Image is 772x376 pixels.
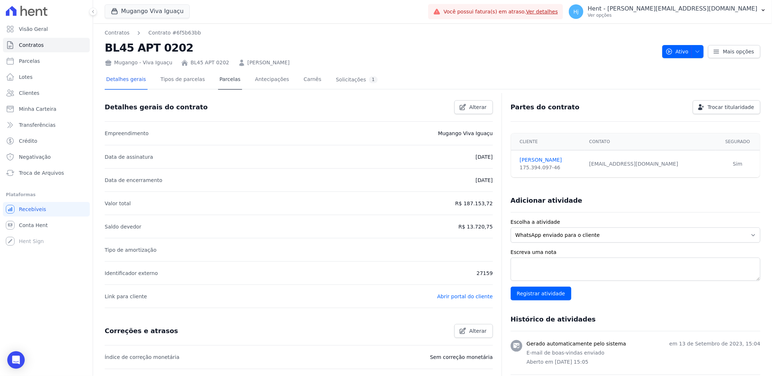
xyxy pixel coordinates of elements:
a: Contratos [105,29,129,37]
p: Data de encerramento [105,176,162,185]
p: R$ 13.720,75 [458,222,492,231]
p: em 13 de Setembro de 2023, 15:04 [670,340,760,348]
p: Data de assinatura [105,153,153,161]
a: Carnês [302,70,323,90]
h3: Histórico de atividades [511,315,596,324]
span: Recebíveis [19,206,46,213]
a: Tipos de parcelas [159,70,206,90]
p: R$ 187.153,72 [455,199,493,208]
a: Visão Geral [3,22,90,36]
a: BL45 APT 0202 [190,59,229,66]
p: 27159 [477,269,493,278]
div: Open Intercom Messenger [7,351,25,369]
a: Alterar [454,100,493,114]
a: Contratos [3,38,90,52]
div: Plataformas [6,190,87,199]
span: Contratos [19,41,44,49]
a: Solicitações1 [334,70,379,90]
p: Mugango Viva Iguaçu [438,129,493,138]
th: Contato [585,133,715,150]
a: Trocar titularidade [693,100,760,114]
p: E-mail de boas-vindas enviado [527,349,760,357]
a: Crédito [3,134,90,148]
a: Parcelas [218,70,242,90]
h2: BL45 APT 0202 [105,40,656,56]
div: 175.394.097-46 [520,164,580,171]
a: Troca de Arquivos [3,166,90,180]
button: Ativo [662,45,704,58]
p: Saldo devedor [105,222,141,231]
h3: Gerado automaticamente pelo sistema [527,340,626,348]
p: Índice de correção monetária [105,353,180,361]
p: Identificador externo [105,269,158,278]
p: [DATE] [475,176,492,185]
a: Conta Hent [3,218,90,233]
a: Recebíveis [3,202,90,217]
a: Antecipações [254,70,291,90]
a: Detalhes gerais [105,70,148,90]
a: Lotes [3,70,90,84]
p: Aberto em [DATE] 15:05 [527,358,760,366]
button: Mugango Viva Iguaçu [105,4,190,18]
p: Hent - [PERSON_NAME][EMAIL_ADDRESS][DOMAIN_NAME] [588,5,757,12]
h3: Detalhes gerais do contrato [105,103,208,112]
a: Contrato #6f5b63bb [148,29,201,37]
p: Empreendimento [105,129,149,138]
span: Negativação [19,153,51,161]
a: Negativação [3,150,90,164]
th: Segurado [715,133,760,150]
span: Você possui fatura(s) em atraso. [443,8,558,16]
span: Visão Geral [19,25,48,33]
p: [DATE] [475,153,492,161]
div: [EMAIL_ADDRESS][DOMAIN_NAME] [589,160,711,168]
span: Alterar [469,104,487,111]
a: Parcelas [3,54,90,68]
span: Troca de Arquivos [19,169,64,177]
label: Escolha a atividade [511,218,760,226]
a: Ver detalhes [526,9,558,15]
a: Alterar [454,324,493,338]
span: Parcelas [19,57,40,65]
span: Conta Hent [19,222,48,229]
a: Mais opções [708,45,760,58]
span: Trocar titularidade [708,104,754,111]
span: Mais opções [723,48,754,55]
a: Minha Carteira [3,102,90,116]
span: Transferências [19,121,56,129]
span: Lotes [19,73,33,81]
nav: Breadcrumb [105,29,656,37]
p: Ver opções [588,12,757,18]
a: Abrir portal do cliente [437,294,493,299]
h3: Correções e atrasos [105,327,178,335]
a: Transferências [3,118,90,132]
a: [PERSON_NAME] [520,156,580,164]
th: Cliente [511,133,585,150]
label: Escreva uma nota [511,248,760,256]
div: 1 [369,76,378,83]
button: Hj Hent - [PERSON_NAME][EMAIL_ADDRESS][DOMAIN_NAME] Ver opções [563,1,772,22]
a: Clientes [3,86,90,100]
nav: Breadcrumb [105,29,201,37]
span: Minha Carteira [19,105,56,113]
p: Valor total [105,199,131,208]
span: Alterar [469,327,487,335]
p: Tipo de amortização [105,246,157,254]
input: Registrar atividade [511,287,571,300]
h3: Adicionar atividade [511,196,582,205]
span: Crédito [19,137,37,145]
p: Sem correção monetária [430,353,493,361]
span: Hj [574,9,579,14]
a: [PERSON_NAME] [248,59,290,66]
p: Link para cliente [105,292,147,301]
div: Mugango - Viva Iguaçu [105,59,172,66]
div: Solicitações [336,76,378,83]
h3: Partes do contrato [511,103,580,112]
span: Clientes [19,89,39,97]
td: Sim [715,150,760,178]
span: Ativo [666,45,689,58]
